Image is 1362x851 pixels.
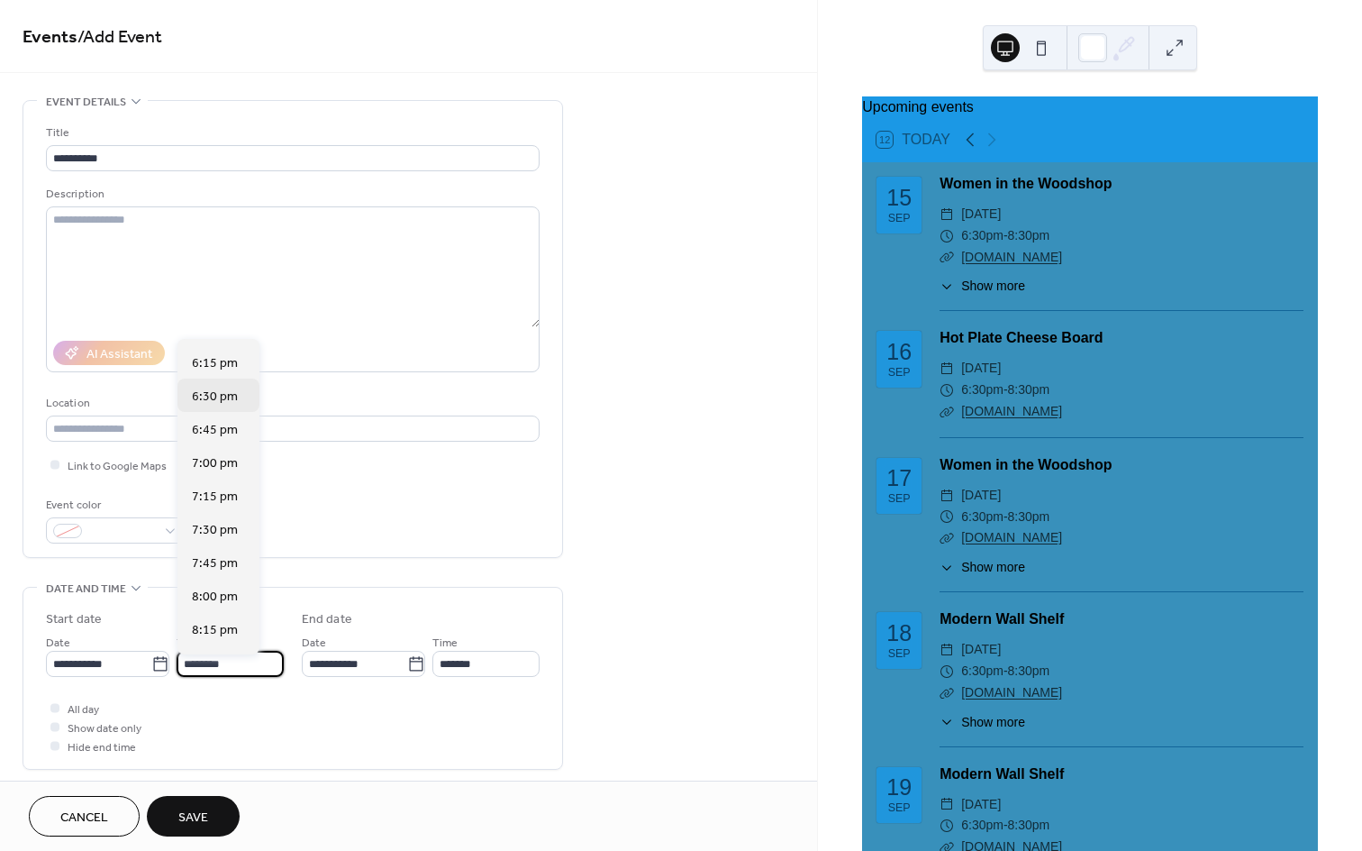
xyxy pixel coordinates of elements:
span: 8:30pm [1008,225,1050,247]
span: - [1003,815,1008,837]
div: ​ [940,682,954,704]
span: [DATE] [961,358,1001,380]
div: Event color [46,496,181,515]
span: 8:15 pm [192,621,238,640]
a: Modern Wall Shelf [940,611,1064,627]
div: ​ [940,794,954,816]
div: 15 [886,187,912,209]
div: 18 [886,622,912,645]
div: ​ [940,815,954,837]
div: Sep [888,802,911,814]
span: 6:30pm [961,661,1003,682]
span: / Add Event [77,20,162,55]
span: 6:15 pm [192,354,238,373]
div: Location [46,394,536,413]
span: Show more [961,277,1025,296]
span: All day [68,700,99,719]
div: ​ [940,247,954,269]
span: Date and time [46,580,126,599]
span: - [1003,507,1008,528]
button: ​Show more [940,558,1025,577]
span: - [1003,661,1008,682]
span: Cancel [60,809,108,828]
span: - [1003,225,1008,247]
div: Title [46,124,536,142]
span: 6:30 pm [192,388,238,407]
div: Start date [46,610,102,629]
a: Women in the Woodshop [940,176,1112,191]
span: 6:30pm [961,815,1003,837]
span: 7:45 pm [192,554,238,573]
span: Date [46,634,70,653]
span: [DATE] [961,485,1001,507]
span: - [1003,380,1008,401]
div: Sep [888,493,911,505]
span: 8:30pm [1008,380,1050,401]
span: Time [432,634,458,653]
span: [DATE] [961,204,1001,225]
span: 7:30 pm [192,521,238,540]
a: [DOMAIN_NAME] [961,685,1062,700]
span: Show more [961,558,1025,577]
span: 6:30pm [961,380,1003,401]
span: 6:30pm [961,507,1003,528]
div: ​ [940,225,954,247]
div: Sep [888,367,911,379]
div: ​ [940,358,954,380]
span: Hide end time [68,738,136,757]
div: ​ [940,639,954,661]
span: Show more [961,713,1025,732]
span: Save [178,809,208,828]
span: Time [177,634,202,653]
div: ​ [940,401,954,423]
div: Sep [888,213,911,224]
div: ​ [940,485,954,507]
span: 8:00 pm [192,588,238,607]
div: ​ [940,277,954,296]
span: 8:30pm [1008,507,1050,528]
div: End date [302,610,352,629]
span: 6:30pm [961,225,1003,247]
div: ​ [940,507,954,528]
button: ​Show more [940,713,1025,732]
div: ​ [940,558,954,577]
div: ​ [940,661,954,682]
span: [DATE] [961,639,1001,661]
button: ​Show more [940,277,1025,296]
div: Description [46,185,536,204]
a: [DOMAIN_NAME] [961,530,1062,544]
a: Events [23,20,77,55]
a: [DOMAIN_NAME] [961,404,1062,418]
span: 8:30 pm [192,654,238,673]
div: Sep [888,648,911,660]
span: 6:45 pm [192,421,238,440]
span: Event details [46,93,126,112]
div: ​ [940,713,954,732]
a: Modern Wall Shelf [940,766,1064,782]
div: ​ [940,204,954,225]
span: [DATE] [961,794,1001,816]
div: ​ [940,380,954,401]
div: 19 [886,776,912,799]
div: ​ [940,527,954,549]
button: Save [147,796,240,837]
div: 16 [886,341,912,363]
span: Date [302,634,326,653]
div: 17 [886,467,912,490]
div: Upcoming events [862,96,1318,118]
a: Hot Plate Cheese Board [940,330,1103,345]
span: Show date only [68,719,141,738]
span: 8:30pm [1008,661,1050,682]
span: 7:15 pm [192,488,238,507]
a: [DOMAIN_NAME] [961,250,1062,264]
button: Cancel [29,796,140,837]
span: Link to Google Maps [68,457,167,476]
a: Women in the Woodshop [940,457,1112,472]
span: 8:30pm [1008,815,1050,837]
span: 7:00 pm [192,454,238,473]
